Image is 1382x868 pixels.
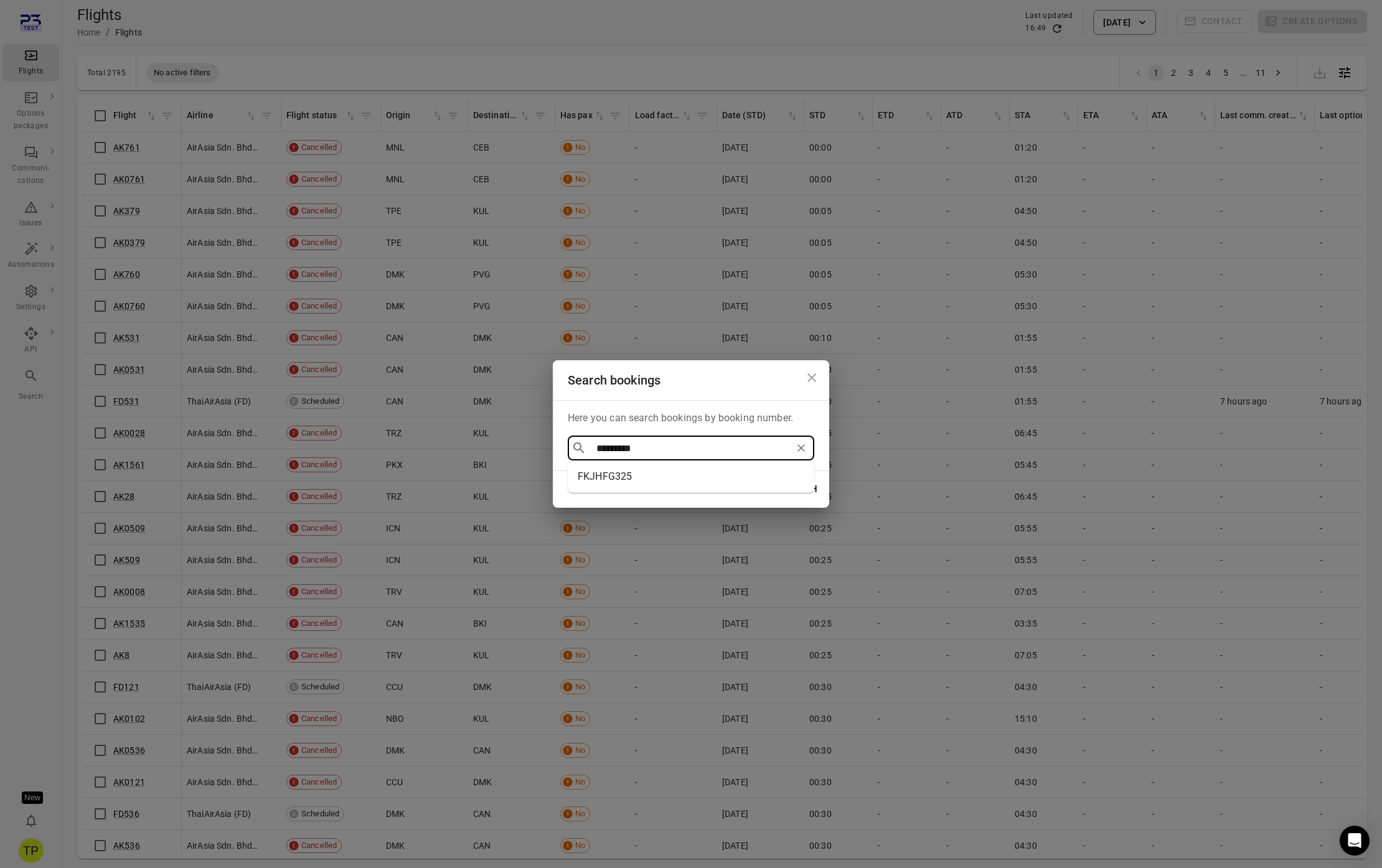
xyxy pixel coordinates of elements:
li: FKJHFG325 [568,465,814,488]
button: Close dialog [799,365,824,390]
p: Here you can search bookings by booking number. [568,411,814,426]
div: Open Intercom Messenger [1340,826,1370,856]
button: Clear [792,439,810,457]
h2: Search bookings [553,360,829,400]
